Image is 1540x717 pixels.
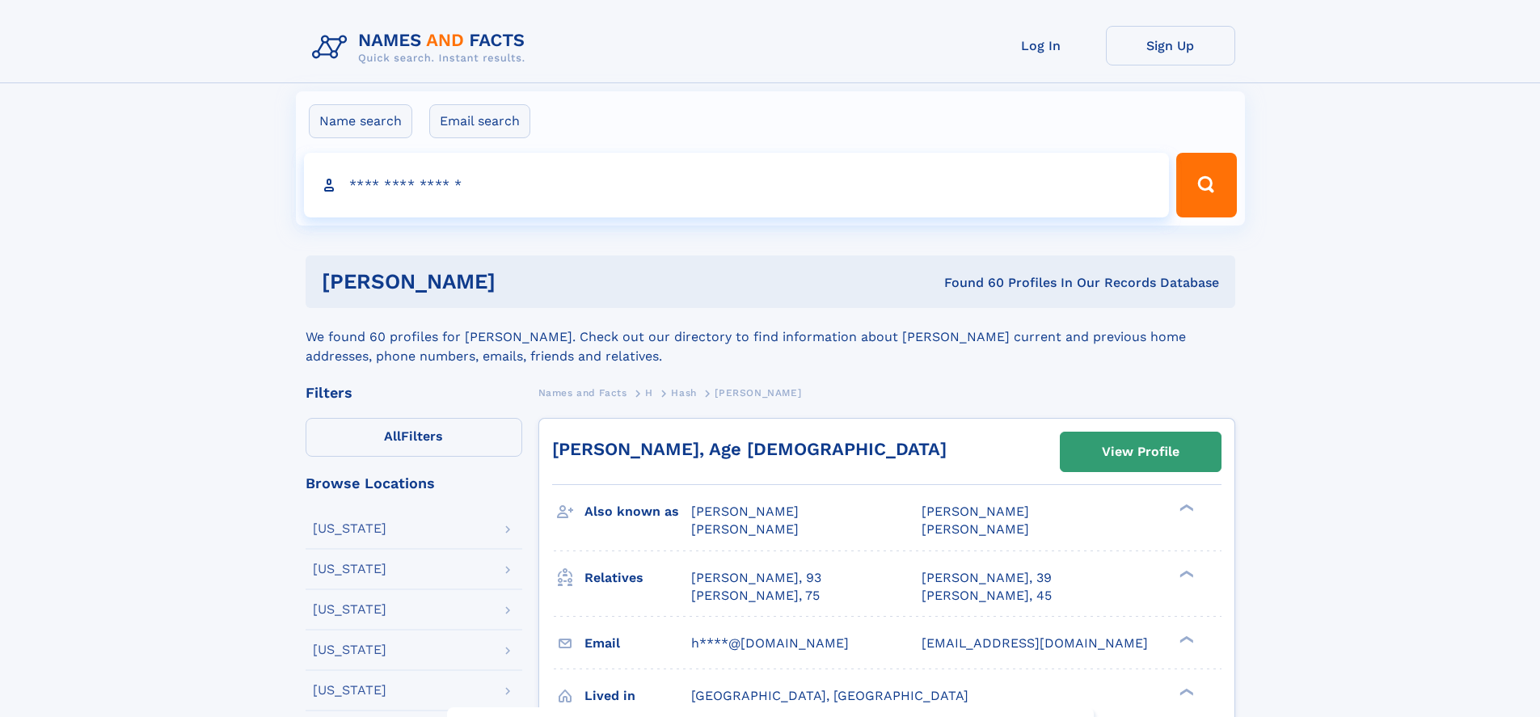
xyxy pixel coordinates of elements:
span: [PERSON_NAME] [922,504,1029,519]
span: All [384,428,401,444]
div: Filters [306,386,522,400]
a: Names and Facts [538,382,627,403]
span: [GEOGRAPHIC_DATA], [GEOGRAPHIC_DATA] [691,688,968,703]
span: [PERSON_NAME] [691,521,799,537]
a: [PERSON_NAME], 75 [691,587,820,605]
h1: [PERSON_NAME] [322,272,720,292]
a: [PERSON_NAME], Age [DEMOGRAPHIC_DATA] [552,439,947,459]
h3: Email [584,630,691,657]
button: Search Button [1176,153,1236,217]
label: Name search [309,104,412,138]
div: View Profile [1102,433,1179,470]
span: [PERSON_NAME] [715,387,801,399]
a: [PERSON_NAME], 39 [922,569,1052,587]
input: search input [304,153,1170,217]
div: Found 60 Profiles In Our Records Database [719,274,1219,292]
a: H [645,382,653,403]
a: View Profile [1061,432,1221,471]
div: [US_STATE] [313,643,386,656]
label: Email search [429,104,530,138]
span: [PERSON_NAME] [922,521,1029,537]
div: Browse Locations [306,476,522,491]
span: [PERSON_NAME] [691,504,799,519]
div: ❯ [1175,503,1195,513]
span: Hash [671,387,696,399]
div: We found 60 profiles for [PERSON_NAME]. Check out our directory to find information about [PERSON... [306,308,1235,366]
a: Log In [977,26,1106,65]
div: [US_STATE] [313,603,386,616]
a: [PERSON_NAME], 45 [922,587,1052,605]
a: Hash [671,382,696,403]
div: [US_STATE] [313,684,386,697]
a: [PERSON_NAME], 93 [691,569,821,587]
h3: Relatives [584,564,691,592]
h3: Lived in [584,682,691,710]
a: Sign Up [1106,26,1235,65]
div: [US_STATE] [313,563,386,576]
div: ❯ [1175,568,1195,579]
img: Logo Names and Facts [306,26,538,70]
span: H [645,387,653,399]
label: Filters [306,418,522,457]
h3: Also known as [584,498,691,525]
div: ❯ [1175,686,1195,697]
span: [EMAIL_ADDRESS][DOMAIN_NAME] [922,635,1148,651]
div: ❯ [1175,634,1195,644]
div: [US_STATE] [313,522,386,535]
